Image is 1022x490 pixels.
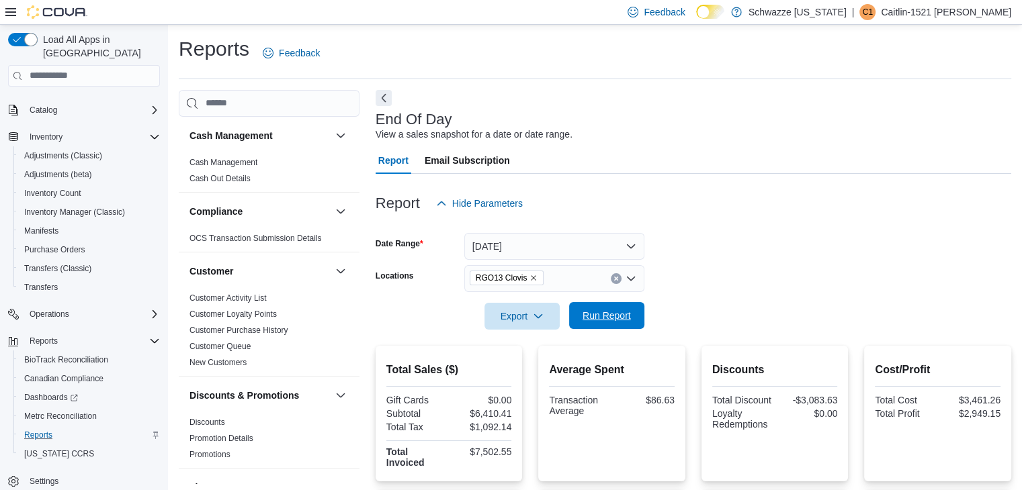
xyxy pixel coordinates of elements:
button: Catalog [3,101,165,119]
span: Promotion Details [189,433,253,444]
span: Run Report [583,309,631,322]
span: Settings [24,473,160,489]
div: Loyalty Redemptions [712,408,772,430]
button: Canadian Compliance [13,369,165,388]
a: Metrc Reconciliation [19,408,102,424]
button: Metrc Reconciliation [13,407,165,426]
h2: Discounts [712,362,838,378]
span: Settings [30,476,58,487]
button: Adjustments (Classic) [13,146,165,165]
h1: Reports [179,36,249,62]
span: Inventory Count [19,185,160,201]
span: Metrc Reconciliation [24,411,97,422]
a: Discounts [189,418,225,427]
label: Locations [376,271,414,281]
span: New Customers [189,357,247,368]
span: Catalog [24,102,160,118]
span: Canadian Compliance [24,373,103,384]
a: Adjustments (beta) [19,166,97,183]
button: Customer [333,263,349,279]
span: Customer Activity List [189,293,267,303]
button: Run Report [569,302,644,329]
span: Discounts [189,417,225,428]
span: Inventory [24,129,160,145]
div: $1,092.14 [452,422,511,432]
input: Dark Mode [696,5,724,19]
span: RGO13 Clovis [470,271,544,285]
button: Transfers [13,278,165,297]
button: Reports [3,332,165,350]
button: Inventory Count [13,184,165,203]
span: Load All Apps in [GEOGRAPHIC_DATA] [38,33,160,60]
span: Inventory [30,132,62,142]
button: Clear input [611,273,622,284]
div: $7,502.55 [452,446,511,457]
button: Reports [13,426,165,444]
h3: End Of Day [376,111,452,128]
button: Inventory Manager (Classic) [13,203,165,222]
img: Cova [27,5,87,19]
div: Total Discount [712,395,772,405]
span: Cash Out Details [189,173,251,184]
button: Adjustments (beta) [13,165,165,184]
div: $3,461.26 [941,395,1000,405]
a: Reports [19,427,58,443]
div: Compliance [179,230,359,252]
span: Inventory Manager (Classic) [24,207,125,217]
a: Customer Loyalty Points [189,309,277,319]
div: Gift Cards [386,395,446,405]
div: Discounts & Promotions [179,414,359,468]
span: Customer Purchase History [189,325,288,336]
span: Cash Management [189,157,257,168]
button: BioTrack Reconciliation [13,350,165,369]
div: Caitlin-1521 Noll [859,4,876,20]
button: Export [484,303,560,330]
a: Manifests [19,223,64,239]
button: Inventory [24,129,68,145]
button: Purchase Orders [13,240,165,259]
div: Transaction Average [549,395,609,416]
span: Dashboards [24,392,78,403]
p: | [852,4,855,20]
label: Date Range [376,238,423,249]
span: Operations [30,309,69,320]
div: $2,949.15 [941,408,1000,419]
a: BioTrack Reconciliation [19,352,114,368]
a: Cash Management [189,158,257,167]
button: Next [376,90,392,106]
button: Compliance [333,203,349,219]
span: Export [493,303,552,330]
h3: Customer [189,264,233,278]
h2: Cost/Profit [875,362,1000,378]
a: Customer Queue [189,342,251,351]
span: Transfers [19,279,160,295]
span: Manifests [24,226,58,236]
h2: Average Spent [549,362,675,378]
span: Email Subscription [425,147,510,174]
span: Hide Parameters [452,197,523,210]
div: Subtotal [386,408,446,419]
button: [DATE] [464,233,644,260]
a: Transfers (Classic) [19,260,97,277]
div: Total Tax [386,422,446,432]
a: Customer Purchase History [189,326,288,335]
h3: Compliance [189,205,243,218]
span: Reports [24,333,160,349]
span: Customer Loyalty Points [189,309,277,320]
button: Reports [24,333,63,349]
button: Cash Management [333,128,349,144]
button: Manifests [13,222,165,240]
a: Transfers [19,279,63,295]
a: Inventory Count [19,185,87,201]
a: Inventory Manager (Classic) [19,204,130,220]
a: Canadian Compliance [19,371,109,387]
span: Canadian Compliance [19,371,160,387]
button: [US_STATE] CCRS [13,444,165,463]
span: Operations [24,306,160,322]
span: Catalog [30,105,57,115]
div: $0.00 [777,408,837,419]
span: Reports [24,430,52,440]
button: Open list of options [626,273,636,284]
span: Adjustments (Classic) [24,150,102,161]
